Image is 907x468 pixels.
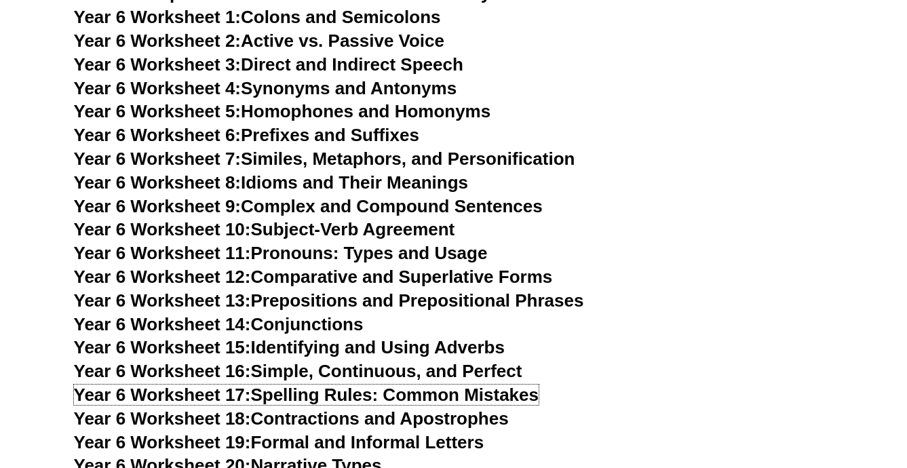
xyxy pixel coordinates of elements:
[74,385,251,405] span: Year 6 Worksheet 17:
[74,243,251,263] span: Year 6 Worksheet 11:
[74,7,441,27] a: Year 6 Worksheet 1:Colons and Semicolons
[74,125,419,145] a: Year 6 Worksheet 6:Prefixes and Suffixes
[74,385,539,405] a: Year 6 Worksheet 17:Spelling Rules: Common Mistakes
[74,243,488,263] a: Year 6 Worksheet 11:Pronouns: Types and Usage
[74,149,242,169] span: Year 6 Worksheet 7:
[74,54,242,75] span: Year 6 Worksheet 3:
[74,172,468,193] a: Year 6 Worksheet 8:Idioms and Their Meanings
[74,78,457,98] a: Year 6 Worksheet 4:Synonyms and Antonyms
[74,219,455,239] a: Year 6 Worksheet 10:Subject-Verb Agreement
[74,361,251,381] span: Year 6 Worksheet 16:
[74,7,242,27] span: Year 6 Worksheet 1:
[74,361,522,381] a: Year 6 Worksheet 16:Simple, Continuous, and Perfect
[74,267,553,287] a: Year 6 Worksheet 12:Comparative and Superlative Forms
[74,314,251,334] span: Year 6 Worksheet 14:
[674,315,907,468] iframe: Chat Widget
[74,219,251,239] span: Year 6 Worksheet 10:
[74,31,444,51] a: Year 6 Worksheet 2:Active vs. Passive Voice
[74,314,364,334] a: Year 6 Worksheet 14:Conjunctions
[74,432,484,452] a: Year 6 Worksheet 19:Formal and Informal Letters
[74,172,242,193] span: Year 6 Worksheet 8:
[74,54,463,75] a: Year 6 Worksheet 3:Direct and Indirect Speech
[74,149,575,169] a: Year 6 Worksheet 7:Similes, Metaphors, and Personification
[74,337,251,357] span: Year 6 Worksheet 15:
[74,337,505,357] a: Year 6 Worksheet 15:Identifying and Using Adverbs
[74,408,251,429] span: Year 6 Worksheet 18:
[74,196,543,216] a: Year 6 Worksheet 9:Complex and Compound Sentences
[74,31,242,51] span: Year 6 Worksheet 2:
[74,125,242,145] span: Year 6 Worksheet 6:
[74,101,491,121] a: Year 6 Worksheet 5:Homophones and Homonyms
[74,408,509,429] a: Year 6 Worksheet 18:Contractions and Apostrophes
[74,432,251,452] span: Year 6 Worksheet 19:
[74,78,242,98] span: Year 6 Worksheet 4:
[74,267,251,287] span: Year 6 Worksheet 12:
[74,101,242,121] span: Year 6 Worksheet 5:
[74,290,251,311] span: Year 6 Worksheet 13:
[74,290,584,311] a: Year 6 Worksheet 13:Prepositions and Prepositional Phrases
[74,196,242,216] span: Year 6 Worksheet 9:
